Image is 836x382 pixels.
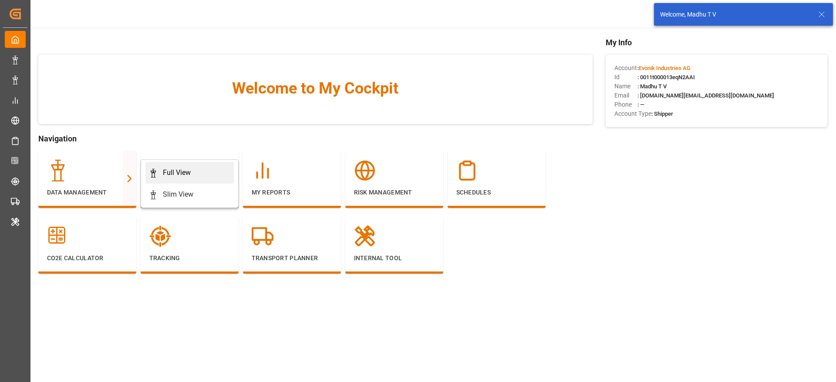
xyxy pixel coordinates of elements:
[145,162,234,184] a: Full View
[456,188,537,197] p: Schedules
[47,188,128,197] p: Data Management
[56,77,575,100] span: Welcome to My Cockpit
[637,92,774,99] span: : [DOMAIN_NAME][EMAIL_ADDRESS][DOMAIN_NAME]
[637,101,644,108] span: : —
[38,133,593,144] span: Navigation
[163,168,191,178] div: Full View
[606,37,827,48] span: My Info
[660,10,810,19] div: Welcome, Madhu T V
[651,111,673,117] span: : Shipper
[639,65,691,71] span: Evonik Industries AG
[614,64,637,73] span: Account
[614,73,637,82] span: Id
[47,254,128,263] p: CO2e Calculator
[637,74,695,80] span: : 0011t000013eqN2AAI
[163,189,193,200] div: Slim View
[252,254,332,263] p: Transport Planner
[614,82,637,91] span: Name
[252,188,332,197] p: My Reports
[149,254,230,263] p: Tracking
[614,100,637,109] span: Phone
[614,91,637,100] span: Email
[145,184,234,205] a: Slim View
[637,65,691,71] span: :
[354,254,435,263] p: Internal Tool
[614,109,651,118] span: Account Type
[637,83,667,90] span: : Madhu T V
[354,188,435,197] p: Risk Management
